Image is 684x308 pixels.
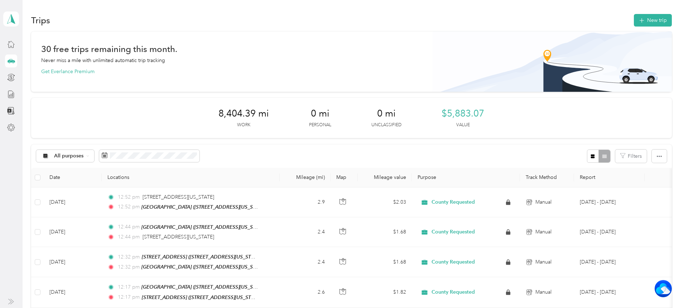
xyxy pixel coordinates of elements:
[358,247,412,277] td: $1.68
[54,153,84,158] span: All purposes
[574,277,645,307] td: Jul 26 - Aug 8, 2025
[44,188,102,217] td: [DATE]
[118,293,139,301] span: 12:17 pm
[432,259,475,265] span: County Requested
[358,217,412,247] td: $1.68
[634,14,672,27] button: New trip
[377,108,396,119] span: 0 mi
[141,224,266,230] span: [GEOGRAPHIC_DATA] ([STREET_ADDRESS][US_STATE])
[432,32,672,92] img: Banner
[118,233,140,241] span: 12:44 pm
[535,198,551,206] span: Manual
[142,294,261,300] span: [STREET_ADDRESS] ([STREET_ADDRESS][US_STATE])
[311,108,329,119] span: 0 mi
[432,199,475,205] span: County Requested
[44,217,102,247] td: [DATE]
[118,193,140,201] span: 12:52 pm
[535,228,551,236] span: Manual
[237,122,250,128] p: Work
[358,168,412,188] th: Mileage value
[574,188,645,217] td: Jul 26 - Aug 8, 2025
[218,108,269,119] span: 8,404.39 mi
[520,168,574,188] th: Track Method
[280,277,331,307] td: 2.6
[118,283,138,291] span: 12:17 pm
[412,168,520,188] th: Purpose
[456,122,470,128] p: Value
[41,68,95,75] button: Get Everlance Premium
[331,168,358,188] th: Map
[442,108,484,119] span: $5,883.07
[143,194,214,200] span: [STREET_ADDRESS][US_STATE]
[574,247,645,277] td: Jul 26 - Aug 8, 2025
[41,45,177,53] h1: 30 free trips remaining this month.
[309,122,331,128] p: Personal
[141,204,266,210] span: [GEOGRAPHIC_DATA] ([STREET_ADDRESS][US_STATE])
[358,277,412,307] td: $1.82
[141,284,266,290] span: [GEOGRAPHIC_DATA] ([STREET_ADDRESS][US_STATE])
[615,150,647,163] button: Filters
[118,263,138,271] span: 12:32 pm
[44,247,102,277] td: [DATE]
[143,234,214,240] span: [STREET_ADDRESS][US_STATE]
[371,122,401,128] p: Unclassified
[118,253,139,261] span: 12:32 pm
[432,229,475,235] span: County Requested
[44,168,102,188] th: Date
[118,203,138,211] span: 12:52 pm
[280,188,331,217] td: 2.9
[280,168,331,188] th: Mileage (mi)
[358,188,412,217] td: $2.03
[44,277,102,307] td: [DATE]
[41,57,165,64] p: Never miss a mile with unlimited automatic trip tracking
[535,288,551,296] span: Manual
[141,264,266,270] span: [GEOGRAPHIC_DATA] ([STREET_ADDRESS][US_STATE])
[280,217,331,247] td: 2.4
[142,254,261,260] span: [STREET_ADDRESS] ([STREET_ADDRESS][US_STATE])
[118,223,138,231] span: 12:44 pm
[574,168,645,188] th: Report
[535,258,551,266] span: Manual
[31,16,50,24] h1: Trips
[644,268,684,308] iframe: Everlance-gr Chat Button Frame
[432,289,475,295] span: County Requested
[102,168,280,188] th: Locations
[574,217,645,247] td: Jul 26 - Aug 8, 2025
[280,247,331,277] td: 2.4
